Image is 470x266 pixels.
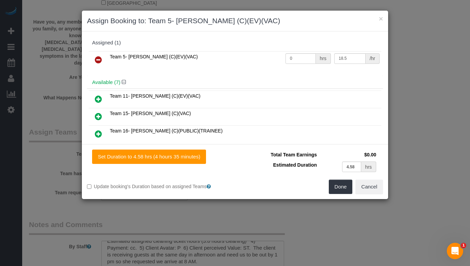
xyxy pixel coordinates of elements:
[379,15,383,22] button: ×
[273,162,317,168] span: Estimated Duration
[366,53,380,64] div: /hr
[110,54,198,59] span: Team 5- [PERSON_NAME] (C)(EV)(VAC)
[447,243,463,259] iframe: Intercom live chat
[110,93,201,99] span: Team 11- [PERSON_NAME] (C)(EV)(VAC)
[110,111,191,116] span: Team 15- [PERSON_NAME] (C)(VAC)
[240,150,319,160] td: Total Team Earnings
[319,150,378,160] td: $0.00
[316,53,331,64] div: hrs
[87,183,230,190] label: Update booking's Duration based on assigned Teams
[461,243,466,248] span: 1
[355,180,383,194] button: Cancel
[361,162,376,172] div: hrs
[92,80,378,85] h4: Available (7)
[92,150,206,164] button: Set Duration to 4.58 hrs (4 hours 35 minutes)
[87,184,91,189] input: Update booking's Duration based on assigned Teams
[92,40,378,46] div: Assigned (1)
[329,180,353,194] button: Done
[110,128,223,134] span: Team 16- [PERSON_NAME] (C)(PUBLIC)(TRAINEE)
[87,16,383,26] h3: Assign Booking to: Team 5- [PERSON_NAME] (C)(EV)(VAC)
